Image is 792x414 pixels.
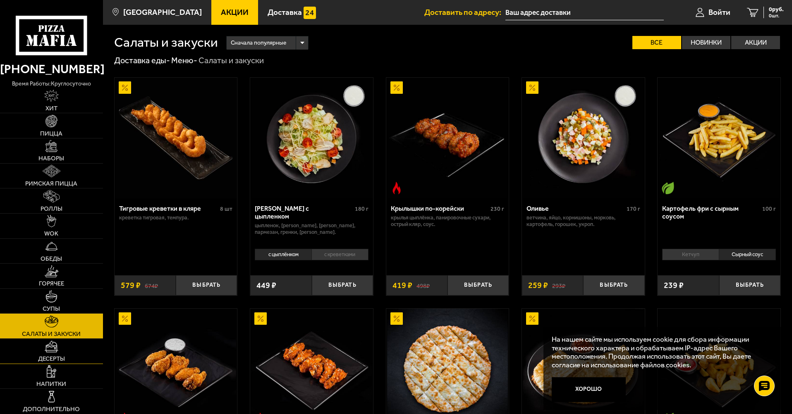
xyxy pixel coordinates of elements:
button: Выбрать [447,275,509,295]
a: АкционныйОливье [522,78,645,198]
img: Акционный [119,312,131,325]
a: Меню- [171,55,197,65]
label: Акции [731,36,780,49]
p: На нашем сайте мы используем cookie для сбора информации технического характера и обрабатываем IP... [552,335,768,369]
img: Тигровые креветки в кляре [115,78,236,198]
span: 8 шт [220,205,232,212]
img: Острое блюдо [390,182,403,194]
button: Выбрать [719,275,780,295]
span: Римская пицца [25,181,77,187]
span: Дополнительно [23,406,80,412]
li: Сырный соус [719,249,776,260]
a: Вегетарианское блюдоКартофель фри с сырным соусом [658,78,780,198]
img: Вегетарианское блюдо [662,182,674,194]
img: Акционный [254,312,267,325]
span: 0 шт. [769,13,784,18]
button: Хорошо [552,377,626,402]
button: Выбрать [176,275,237,295]
img: Акционный [390,312,403,325]
h1: Салаты и закуски [114,36,218,49]
span: 100 г [762,205,776,212]
li: с креветками [311,249,368,260]
span: 579 ₽ [121,281,141,290]
a: Доставка еды- [114,55,170,65]
span: 239 ₽ [664,281,684,290]
img: Акционный [119,81,131,94]
span: Салаты и закуски [22,331,81,337]
span: 0 руб. [769,7,784,12]
img: Оливье [523,78,644,198]
img: Крылышки по-корейски [387,78,508,198]
span: 230 г [491,205,504,212]
div: [PERSON_NAME] с цыпленком [255,205,353,220]
img: Акционный [390,81,403,94]
p: цыпленок, [PERSON_NAME], [PERSON_NAME], пармезан, гренки, [PERSON_NAME]. [255,222,368,236]
s: 293 ₽ [552,281,565,290]
label: Новинки [682,36,731,49]
span: 170 г [627,205,640,212]
span: Горячее [39,281,64,287]
a: Салат Цезарь с цыпленком [250,78,373,198]
span: 259 ₽ [528,281,548,290]
div: 0 [658,246,780,269]
span: 419 ₽ [392,281,412,290]
p: крылья цыплёнка, панировочные сухари, острый кляр, соус. [391,214,505,228]
img: Салат Цезарь с цыпленком [251,78,372,198]
li: Кетчуп [662,249,719,260]
div: Крылышки по-корейски [391,205,489,212]
span: 449 ₽ [256,281,276,290]
span: Наборы [38,155,64,162]
li: с цыплёнком [255,249,311,260]
span: Супы [43,306,60,312]
span: Войти [708,8,730,16]
span: Доставить по адресу: [424,8,505,16]
a: АкционныйТигровые креветки в кляре [115,78,237,198]
s: 674 ₽ [145,281,158,290]
span: 180 г [355,205,368,212]
p: ветчина, яйцо, корнишоны, морковь, картофель, горошек, укроп. [526,214,640,228]
div: 0 [250,246,373,269]
img: Акционный [526,312,538,325]
img: Акционный [526,81,538,94]
span: Акции [221,8,249,16]
img: Картофель фри с сырным соусом [659,78,780,198]
span: [GEOGRAPHIC_DATA] [123,8,202,16]
span: Сначала популярные [231,35,286,51]
span: Обеды [41,256,62,262]
img: 15daf4d41897b9f0e9f617042186c801.svg [304,7,316,19]
a: АкционныйОстрое блюдоКрылышки по-корейски [386,78,509,198]
span: WOK [44,231,58,237]
span: Напитки [36,381,66,387]
span: Хит [45,105,57,112]
div: Оливье [526,205,625,212]
div: Картофель фри с сырным соусом [662,205,760,220]
input: Ваш адрес доставки [505,5,664,20]
p: креветка тигровая, темпура. [119,214,233,221]
button: Выбрать [583,275,644,295]
button: Выбрать [312,275,373,295]
div: Тигровые креветки в кляре [119,205,218,212]
label: Все [632,36,681,49]
span: Пицца [40,131,62,137]
s: 498 ₽ [416,281,430,290]
span: Доставка [268,8,302,16]
span: Роллы [41,206,62,212]
span: Десерты [38,356,65,362]
div: Салаты и закуски [199,55,264,66]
